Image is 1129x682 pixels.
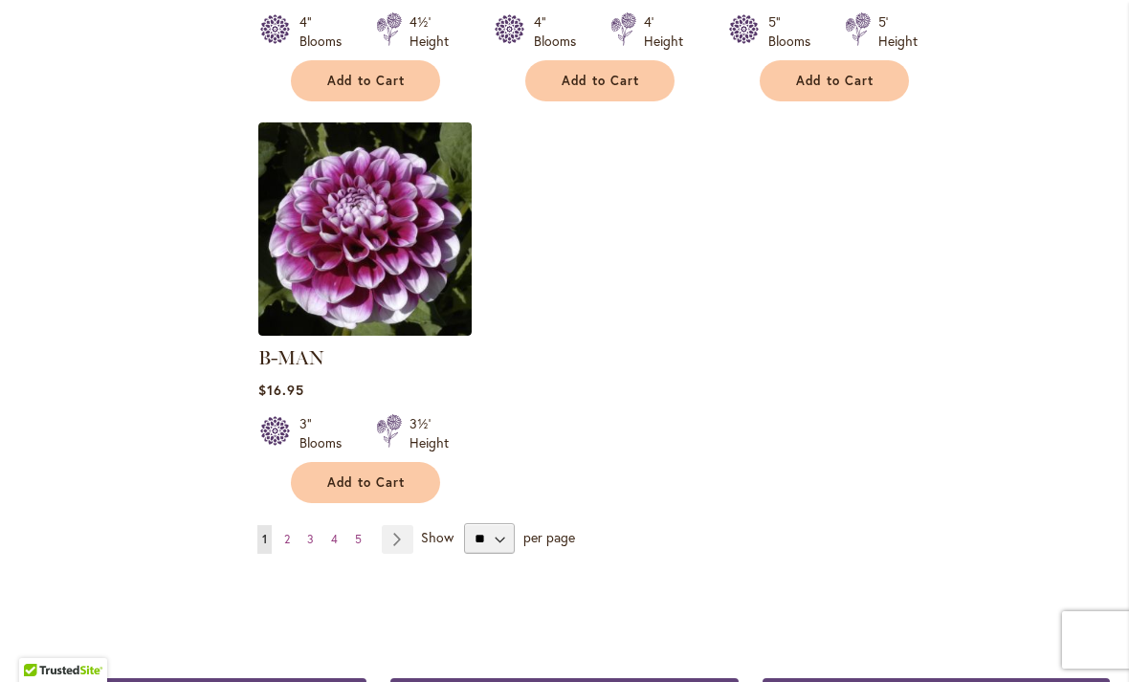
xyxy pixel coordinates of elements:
[284,532,290,546] span: 2
[327,73,406,89] span: Add to Cart
[258,381,304,399] span: $16.95
[291,60,440,101] button: Add to Cart
[299,12,353,51] div: 4" Blooms
[410,414,449,452] div: 3½' Height
[302,525,319,554] a: 3
[262,532,267,546] span: 1
[327,474,406,491] span: Add to Cart
[258,346,324,369] a: B-MAN
[796,73,874,89] span: Add to Cart
[525,60,675,101] button: Add to Cart
[307,532,314,546] span: 3
[326,525,343,554] a: 4
[14,614,68,668] iframe: Launch Accessibility Center
[350,525,366,554] a: 5
[291,462,440,503] button: Add to Cart
[768,12,822,51] div: 5" Blooms
[299,414,353,452] div: 3" Blooms
[760,60,909,101] button: Add to Cart
[258,122,472,336] img: B-MAN
[279,525,295,554] a: 2
[331,532,338,546] span: 4
[355,532,362,546] span: 5
[644,12,683,51] div: 4' Height
[562,73,640,89] span: Add to Cart
[410,12,449,51] div: 4½' Height
[878,12,918,51] div: 5' Height
[421,528,454,546] span: Show
[534,12,587,51] div: 4" Blooms
[258,321,472,340] a: B-MAN
[523,528,575,546] span: per page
